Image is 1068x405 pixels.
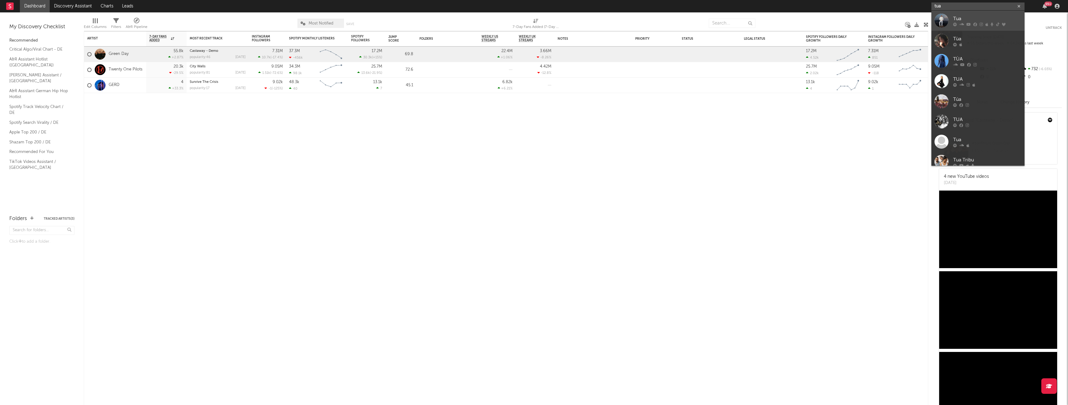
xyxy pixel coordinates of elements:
span: -21.9 % [371,71,381,75]
a: Castaway - Demo [190,49,218,53]
button: Save [346,22,354,26]
a: Tua [931,11,1025,31]
a: A&R Assistant German Hip Hop Hotlist [9,88,68,100]
div: Jump Score [388,35,404,43]
a: TikTok Videos Assistant / [GEOGRAPHIC_DATA] [9,158,68,171]
div: 851 [868,56,878,60]
div: Legal Status [744,37,784,41]
div: 17.2M [806,49,817,53]
div: -12.8 % [537,71,551,75]
div: +1.06 % [497,55,513,59]
div: +2.87 % [168,55,183,59]
div: 732 [1020,65,1062,73]
div: 45.1 [388,82,413,89]
a: A&R Assistant Hotlist ([GEOGRAPHIC_DATA]) [9,56,68,69]
a: Túa [931,91,1025,111]
svg: Chart title [896,78,924,93]
div: ( ) [258,55,283,59]
div: 6.82k [502,80,513,84]
div: 4.52k [806,56,819,60]
div: TÙA [953,55,1021,63]
span: 30.3k [363,56,372,59]
div: 25.7M [371,65,382,69]
svg: Chart title [896,47,924,62]
div: TUA [953,116,1021,123]
a: TÙA [931,51,1025,71]
div: Survive The Crisis [190,80,246,84]
span: Most Notified [309,21,333,25]
div: ( ) [258,71,283,75]
div: Most Recent Track [190,37,236,40]
div: [DATE] [944,180,989,186]
a: Apple Top 200 / DE [9,129,68,136]
div: 7-Day Fans Added (7-Day Fans Added) [513,16,559,34]
div: Filters [111,16,121,34]
div: popularity: 17 [190,87,210,90]
svg: Chart title [317,62,345,78]
div: 22.4M [501,49,513,53]
div: Status [682,37,722,41]
div: ( ) [359,55,382,59]
div: ( ) [357,71,382,75]
a: City Walls [190,65,206,68]
div: [DATE] [235,87,246,90]
a: Tùa [931,31,1025,51]
button: Tracked Artists(3) [44,217,75,220]
div: +33.3 % [169,86,183,90]
div: 7.31M [868,49,879,53]
span: -72.6 % [271,71,282,75]
div: Edit Columns [84,16,106,34]
input: Search for folders... [9,226,75,235]
div: 4.42M [540,65,551,69]
div: A&R Pipeline [126,16,147,34]
div: 98.1k [289,71,302,75]
span: Weekly US Streams [482,35,503,42]
a: Critical Algo/Viral Chart - DE [9,46,68,53]
svg: Chart title [896,62,924,78]
div: popularity: 46 [190,56,210,59]
div: 4 [181,80,183,84]
input: Search... [709,19,755,28]
div: 48.3k [289,80,299,84]
div: 3.66M [540,49,551,53]
div: Spotify Followers Daily Growth [806,35,853,43]
div: 2.02k [806,71,819,75]
div: Túa [953,96,1021,103]
div: Spotify Followers [351,35,373,42]
div: Filters [111,23,121,31]
div: 9.05M [868,65,880,69]
span: -125 % [273,87,282,90]
span: 7 [380,87,382,90]
div: 7.31M [272,49,283,53]
div: Tua Tribu [953,156,1021,164]
div: 4 [806,87,812,91]
span: Weekly UK Streams [519,35,542,42]
div: Priority [635,37,660,41]
svg: Chart title [834,47,862,62]
div: 55.8k [174,49,183,53]
a: TUA [931,71,1025,91]
svg: Chart title [317,78,345,93]
div: popularity: 81 [190,71,210,74]
a: Tua Tribu [931,152,1025,172]
span: +15 % [373,56,381,59]
div: -29.5 % [169,71,183,75]
div: -8.26 % [537,55,551,59]
div: 7-Day Fans Added (7-Day Fans Added) [513,23,559,31]
div: [DATE] [235,71,246,74]
div: 25.7M [806,65,817,69]
a: Twenty One Pilots [109,67,143,72]
div: 99 + [1044,2,1052,6]
a: TUA [931,111,1025,132]
div: Tua [953,136,1021,143]
div: -456k [289,56,303,60]
div: TUA [953,75,1021,83]
a: Survive The Crisis [190,80,218,84]
div: ( ) [265,86,283,90]
div: Folders [419,37,466,41]
a: Tua [931,132,1025,152]
div: 37.3M [289,49,300,53]
input: Search for artists [931,2,1025,10]
div: -118 [868,71,879,75]
button: Untrack [1046,25,1062,31]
